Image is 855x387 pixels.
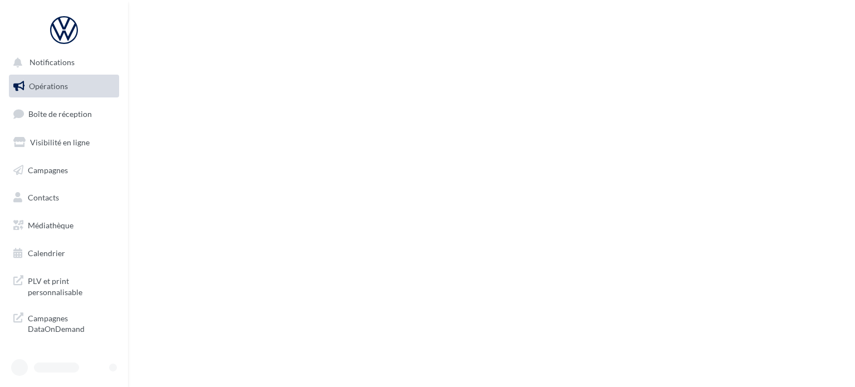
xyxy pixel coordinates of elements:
span: Calendrier [28,248,65,258]
span: Opérations [29,81,68,91]
span: Campagnes DataOnDemand [28,311,115,335]
span: PLV et print personnalisable [28,273,115,297]
span: Médiathèque [28,221,73,230]
a: PLV et print personnalisable [7,269,121,302]
span: Campagnes [28,165,68,174]
span: Visibilité en ligne [30,138,90,147]
a: Boîte de réception [7,102,121,126]
span: Boîte de réception [28,109,92,119]
span: Contacts [28,193,59,202]
a: Visibilité en ligne [7,131,121,154]
a: Contacts [7,186,121,209]
a: Médiathèque [7,214,121,237]
span: Notifications [30,58,75,67]
a: Calendrier [7,242,121,265]
a: Opérations [7,75,121,98]
a: Campagnes [7,159,121,182]
a: Campagnes DataOnDemand [7,306,121,339]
